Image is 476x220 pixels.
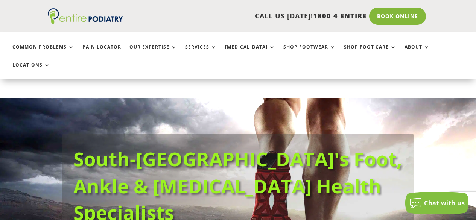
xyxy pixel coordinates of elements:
span: Chat with us [424,199,465,207]
a: Our Expertise [129,44,177,61]
a: Shop Foot Care [344,44,396,61]
a: Common Problems [12,44,74,61]
a: About [405,44,430,61]
span: 1800 4 ENTIRE [313,11,367,20]
a: [MEDICAL_DATA] [225,44,275,61]
p: CALL US [DATE]! [133,11,367,21]
a: Pain Locator [82,44,121,61]
a: Shop Footwear [283,44,336,61]
a: Entire Podiatry [48,18,123,26]
button: Chat with us [405,192,468,214]
a: Book Online [369,8,426,25]
a: Services [185,44,217,61]
img: logo (1) [48,8,123,24]
a: Locations [12,62,50,79]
